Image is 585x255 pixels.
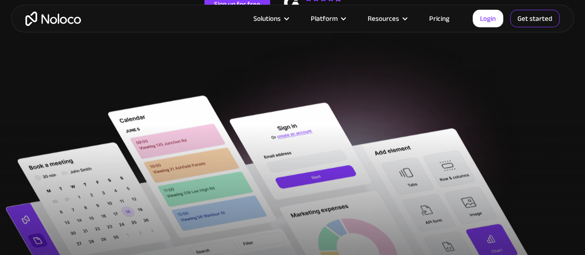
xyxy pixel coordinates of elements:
[418,12,461,25] a: Pricing
[25,12,81,26] a: home
[311,12,338,25] div: Platform
[242,12,299,25] div: Solutions
[510,10,560,27] a: Get started
[473,10,503,27] a: Login
[253,12,281,25] div: Solutions
[299,12,356,25] div: Platform
[356,12,418,25] div: Resources
[368,12,399,25] div: Resources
